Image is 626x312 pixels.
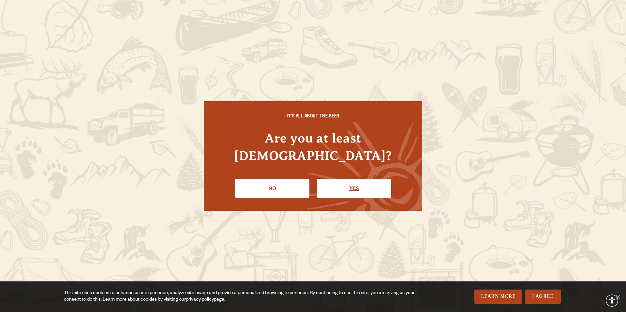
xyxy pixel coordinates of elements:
[525,290,561,304] a: I Agree
[217,129,409,164] h4: Are you at least [DEMOGRAPHIC_DATA]?
[235,179,309,198] a: No
[474,290,522,304] a: Learn More
[64,290,420,303] div: This site uses cookies to enhance user experience, analyze site usage and provide a personalized ...
[186,297,214,303] a: privacy policy
[217,114,409,120] h6: IT'S ALL ABOUT THE BEER
[317,179,391,198] a: Confirm I'm 21 or older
